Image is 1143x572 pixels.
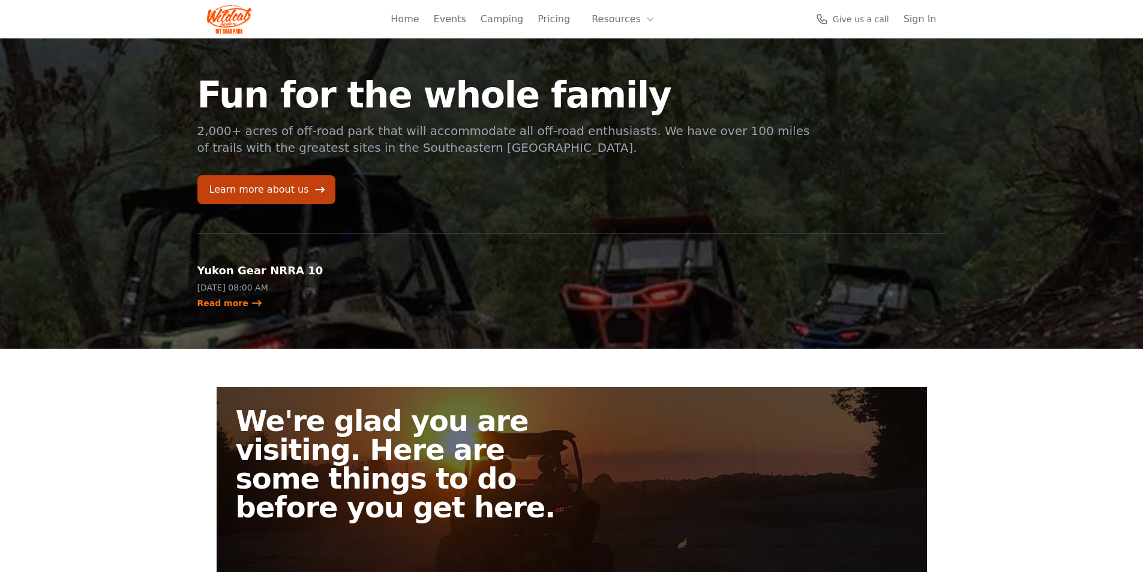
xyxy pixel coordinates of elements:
span: Give us a call [833,13,889,25]
h1: Fun for the whole family [197,77,812,113]
a: Learn more about us [197,175,335,204]
a: Home [391,12,419,26]
button: Resources [584,7,662,31]
a: Give us a call [816,13,889,25]
a: Events [434,12,466,26]
p: [DATE] 08:00 AM [197,281,370,294]
a: Camping [481,12,523,26]
a: Pricing [538,12,570,26]
a: Sign In [904,12,937,26]
h2: Yukon Gear NRRA 10 [197,262,370,279]
img: Wildcat Logo [207,5,252,34]
h2: We're glad you are visiting. Here are some things to do before you get here. [236,406,581,522]
p: 2,000+ acres of off-road park that will accommodate all off-road enthusiasts. We have over 100 mi... [197,122,812,156]
a: Read more [197,297,263,309]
